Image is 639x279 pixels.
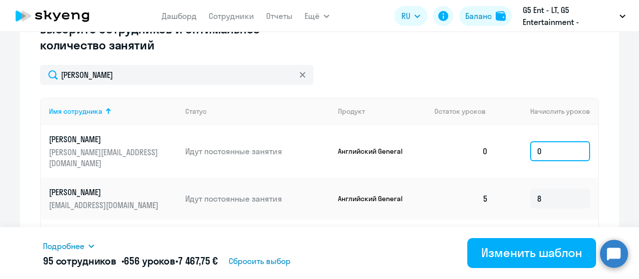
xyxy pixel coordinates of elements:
[209,11,254,21] a: Сотрудники
[49,134,177,169] a: [PERSON_NAME][PERSON_NAME][EMAIL_ADDRESS][DOMAIN_NAME]
[49,187,177,211] a: [PERSON_NAME][EMAIL_ADDRESS][DOMAIN_NAME]
[178,255,218,267] span: 7 467,75 €
[40,21,293,53] h3: Выберите сотрудников и оптимальное количество занятий
[162,11,197,21] a: Дашборд
[465,10,492,22] div: Баланс
[394,6,427,26] button: RU
[434,107,486,116] span: Остаток уроков
[481,245,582,261] div: Изменить шаблон
[401,10,410,22] span: RU
[338,107,365,116] div: Продукт
[338,107,427,116] div: Продукт
[266,11,293,21] a: Отчеты
[434,107,496,116] div: Остаток уроков
[43,254,218,268] h5: 95 сотрудников • •
[459,6,512,26] button: Балансbalance
[185,193,330,204] p: Идут постоянные занятия
[49,187,161,198] p: [PERSON_NAME]
[496,11,506,21] img: balance
[124,255,175,267] span: 656 уроков
[229,255,291,267] span: Сбросить выбор
[523,4,616,28] p: G5 Ent - LT, G5 Entertainment - [GEOGRAPHIC_DATA] / G5 Holdings LTD
[338,194,413,203] p: Английский General
[305,10,319,22] span: Ещё
[185,146,330,157] p: Идут постоянные занятия
[40,65,314,85] input: Поиск по имени, email, продукту или статусу
[49,107,102,116] div: Имя сотрудника
[185,107,207,116] div: Статус
[185,107,330,116] div: Статус
[49,134,161,145] p: [PERSON_NAME]
[305,6,329,26] button: Ещё
[49,107,177,116] div: Имя сотрудника
[49,147,161,169] p: [PERSON_NAME][EMAIL_ADDRESS][DOMAIN_NAME]
[49,200,161,211] p: [EMAIL_ADDRESS][DOMAIN_NAME]
[496,98,598,125] th: Начислить уроков
[426,178,496,220] td: 5
[518,4,631,28] button: G5 Ent - LT, G5 Entertainment - [GEOGRAPHIC_DATA] / G5 Holdings LTD
[467,238,596,268] button: Изменить шаблон
[338,147,413,156] p: Английский General
[43,240,84,252] span: Подробнее
[426,125,496,178] td: 0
